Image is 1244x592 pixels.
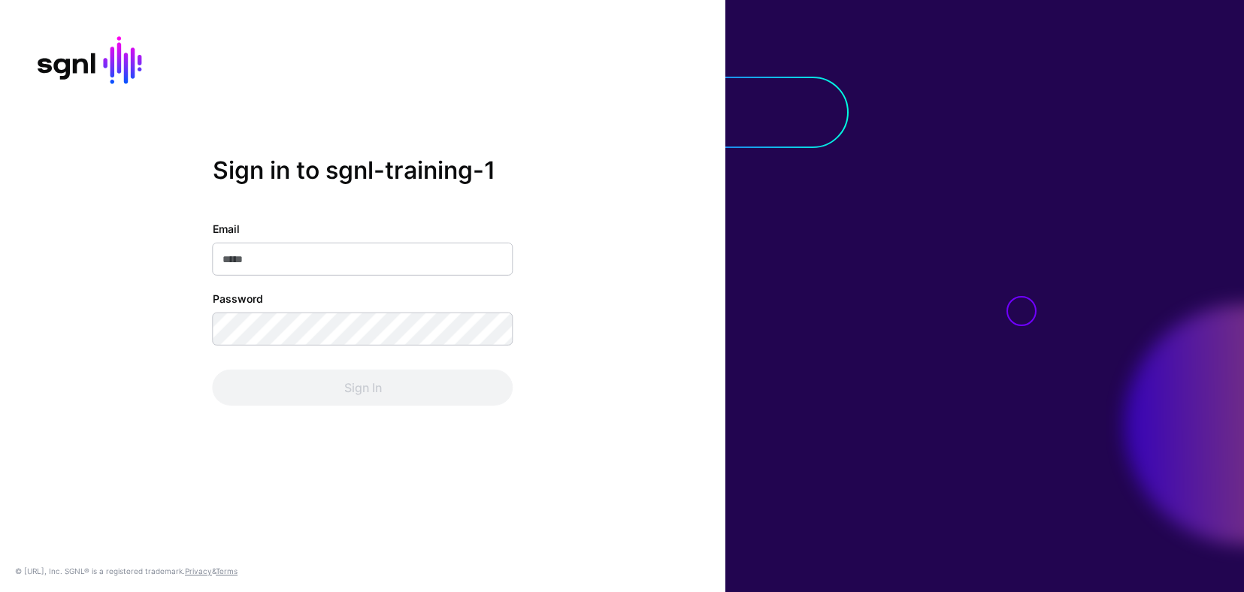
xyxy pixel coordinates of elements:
[216,566,238,575] a: Terms
[213,291,263,307] label: Password
[185,566,212,575] a: Privacy
[213,156,513,185] h2: Sign in to sgnl-training-1
[213,221,240,237] label: Email
[15,565,238,577] div: © [URL], Inc. SGNL® is a registered trademark. &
